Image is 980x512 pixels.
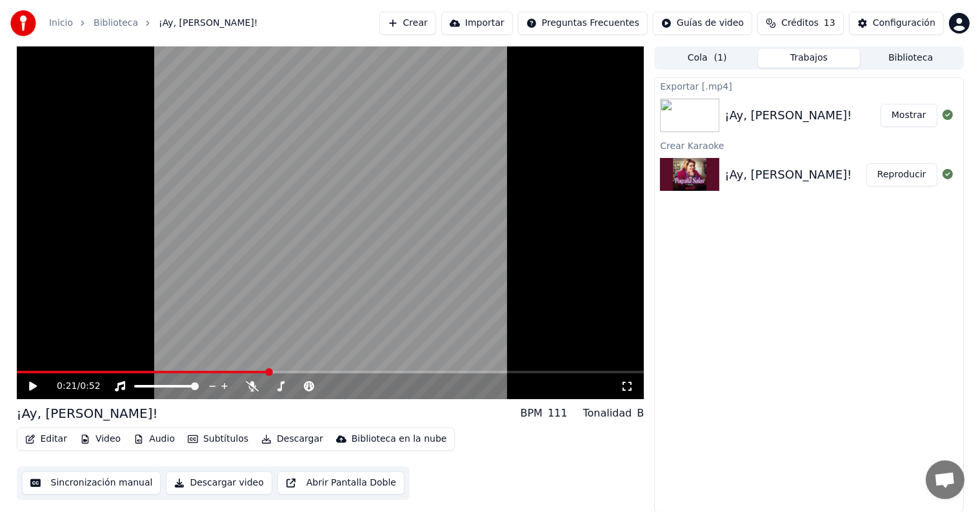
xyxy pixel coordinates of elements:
[57,380,77,393] span: 0:21
[10,10,36,36] img: youka
[49,17,258,30] nav: breadcrumb
[881,104,937,127] button: Mostrar
[725,166,852,184] div: ¡Ay, [PERSON_NAME]!
[548,406,568,421] div: 111
[873,17,935,30] div: Configuración
[655,137,963,153] div: Crear Karaoke
[656,49,758,68] button: Cola
[159,17,257,30] span: ¡Ay, [PERSON_NAME]!
[653,12,752,35] button: Guías de video
[583,406,632,421] div: Tonalidad
[17,404,158,422] div: ¡Ay, [PERSON_NAME]!
[866,163,937,186] button: Reproducir
[277,471,405,495] button: Abrir Pantalla Doble
[860,49,962,68] button: Biblioteca
[757,12,844,35] button: Créditos13
[49,17,73,30] a: Inicio
[637,406,644,421] div: B
[128,430,180,448] button: Audio
[166,471,272,495] button: Descargar video
[379,12,436,35] button: Crear
[824,17,835,30] span: 13
[57,380,88,393] div: /
[518,12,648,35] button: Preguntas Frecuentes
[714,52,727,64] span: ( 1 )
[441,12,513,35] button: Importar
[20,430,72,448] button: Editar
[849,12,944,35] button: Configuración
[521,406,543,421] div: BPM
[725,106,852,124] div: ¡Ay, [PERSON_NAME]!
[75,430,126,448] button: Video
[256,430,328,448] button: Descargar
[94,17,138,30] a: Biblioteca
[352,433,447,446] div: Biblioteca en la nube
[758,49,860,68] button: Trabajos
[22,471,161,495] button: Sincronización manual
[781,17,819,30] span: Créditos
[80,380,100,393] span: 0:52
[183,430,254,448] button: Subtítulos
[655,78,963,94] div: Exportar [.mp4]
[926,460,965,499] div: Chat abierto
